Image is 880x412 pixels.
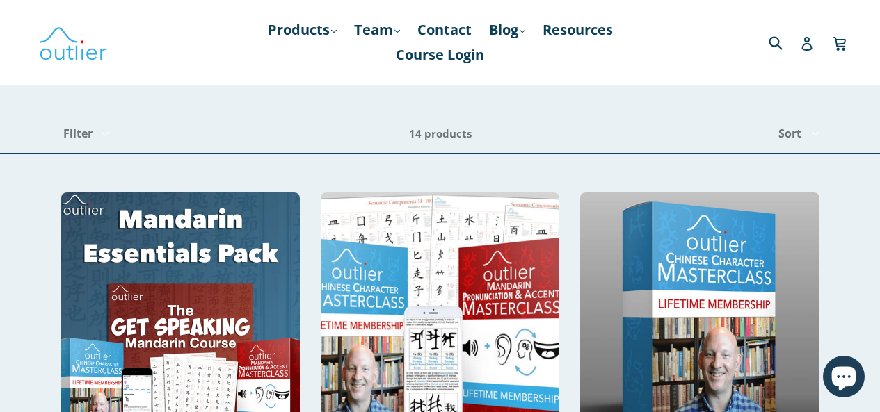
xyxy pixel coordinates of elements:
[389,42,491,67] a: Course Login
[261,17,344,42] a: Products
[536,17,620,42] a: Resources
[38,22,108,63] img: Outlier Linguistics
[819,356,869,401] inbox-online-store-chat: Shopify online store chat
[409,126,472,140] span: 14 products
[482,17,532,42] a: Blog
[765,28,803,56] input: Search
[410,17,479,42] a: Contact
[347,17,407,42] a: Team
